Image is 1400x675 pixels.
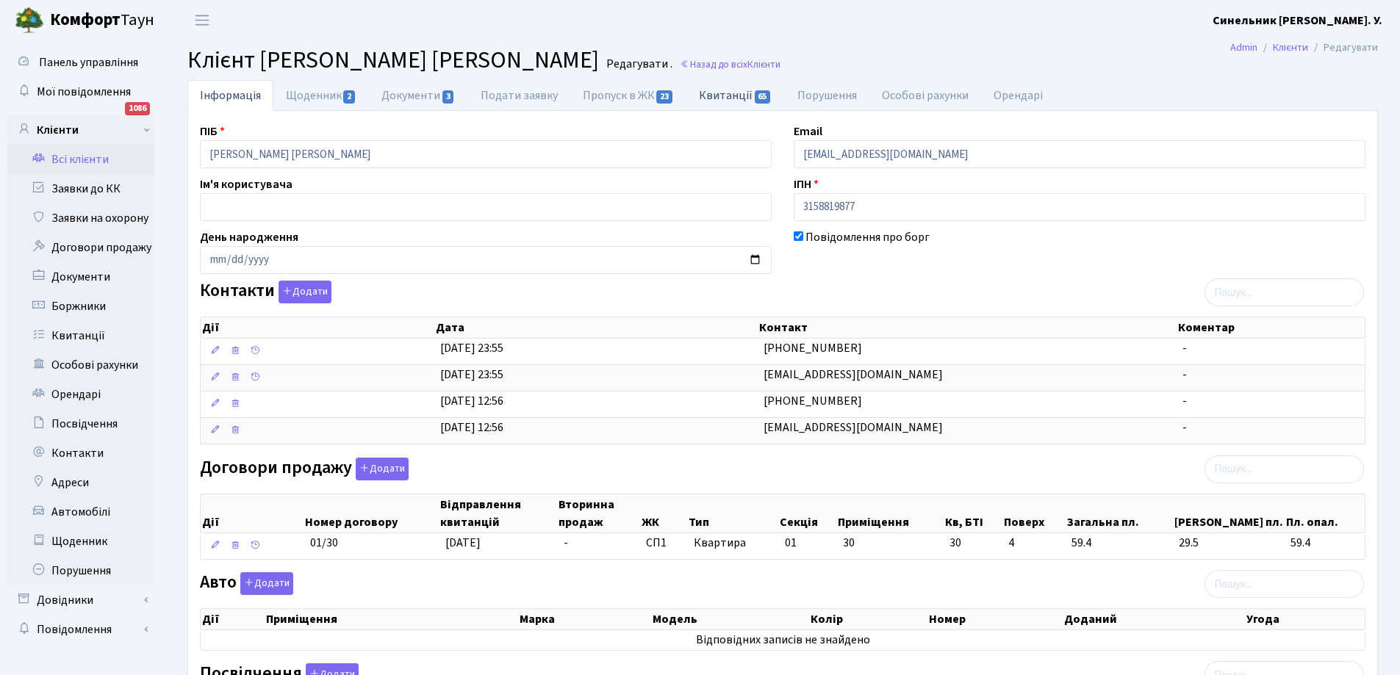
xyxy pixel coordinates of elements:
span: [EMAIL_ADDRESS][DOMAIN_NAME] [764,367,943,383]
th: Загальна пл. [1066,494,1174,533]
span: Квартира [694,535,773,552]
div: 1086 [125,102,150,115]
a: Додати [275,278,331,304]
span: 59.4 [1071,535,1168,552]
th: Колір [809,609,927,629]
a: Мої повідомлення1086 [7,77,154,107]
a: Повідомлення [7,615,154,644]
a: Порушення [785,80,869,111]
span: 2 [343,90,355,104]
th: Тип [687,494,778,533]
a: Заявки на охорону [7,203,154,233]
a: Admin [1230,40,1257,55]
span: 30 [950,535,997,552]
span: 3 [442,90,454,104]
th: Дії [201,317,434,338]
span: - [564,535,568,551]
th: Вторинна продаж [557,494,639,533]
th: Приміщення [265,609,519,629]
a: Синельник [PERSON_NAME]. У. [1213,12,1382,29]
span: 23 [656,90,672,104]
label: Повідомлення про борг [805,228,930,246]
a: Посвідчення [7,409,154,438]
a: Автомобілі [7,497,154,527]
span: Мої повідомлення [37,84,131,100]
th: Кв, БТІ [944,494,1002,533]
a: Квитанції [686,80,784,110]
a: Клієнти [1273,40,1308,55]
span: - [1182,340,1187,356]
th: Номер договору [304,494,439,533]
th: Марка [518,609,651,629]
span: Клієнт [PERSON_NAME] [PERSON_NAME] [187,43,599,77]
a: Документи [7,262,154,292]
a: Подати заявку [468,80,570,111]
a: Квитанції [7,321,154,350]
th: Дата [434,317,758,338]
a: Клієнти [7,115,154,145]
label: День народження [200,228,298,246]
th: Секція [778,494,837,533]
input: Пошук... [1205,278,1364,306]
a: Адреси [7,468,154,497]
label: ІПН [794,176,819,193]
a: Орендарі [7,380,154,409]
a: Пропуск в ЖК [570,80,686,111]
th: Коментар [1177,317,1365,338]
span: 59.4 [1290,535,1359,552]
input: Пошук... [1205,455,1364,483]
a: Щоденник [7,527,154,556]
nav: breadcrumb [1208,32,1400,63]
span: 01 [785,535,797,551]
label: Email [794,123,822,140]
b: Комфорт [50,8,121,32]
a: Боржники [7,292,154,321]
span: СП1 [646,535,682,552]
span: 29.5 [1179,535,1279,552]
a: Договори продажу [7,233,154,262]
th: ЖК [640,494,688,533]
th: Модель [651,609,808,629]
a: Документи [369,80,467,111]
span: 65 [755,90,771,104]
a: Контакти [7,438,154,468]
a: Особові рахунки [7,350,154,380]
th: Пл. опал. [1285,494,1365,533]
th: Доданий [1063,609,1246,629]
th: Угода [1245,609,1365,629]
span: - [1182,367,1187,383]
td: Відповідних записів не знайдено [201,630,1365,650]
button: Контакти [279,281,331,303]
a: Орендарі [981,80,1055,111]
span: - [1182,393,1187,409]
label: Договори продажу [200,458,409,480]
input: Пошук... [1205,570,1364,598]
th: Відправлення квитанцій [439,494,557,533]
span: 01/30 [310,535,338,551]
span: 30 [843,535,855,551]
th: Дії [201,494,304,533]
li: Редагувати [1308,40,1378,56]
a: Назад до всіхКлієнти [680,57,780,71]
a: Довідники [7,585,154,615]
span: [DATE] 23:55 [440,367,503,383]
span: [EMAIL_ADDRESS][DOMAIN_NAME] [764,419,943,436]
th: Дії [201,609,265,629]
span: [DATE] 23:55 [440,340,503,356]
th: Номер [927,609,1063,629]
a: Щоденник [273,80,369,111]
label: ПІБ [200,123,225,140]
th: Приміщення [836,494,943,533]
a: Додати [237,570,293,596]
label: Контакти [200,281,331,303]
span: [DATE] 12:56 [440,419,503,436]
button: Авто [240,572,293,595]
button: Переключити навігацію [184,8,220,32]
small: Редагувати . [603,57,672,71]
span: - [1182,419,1187,436]
span: [DATE] [445,535,481,551]
a: Заявки до КК [7,174,154,203]
th: Поверх [1002,494,1066,533]
span: Клієнти [747,57,780,71]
